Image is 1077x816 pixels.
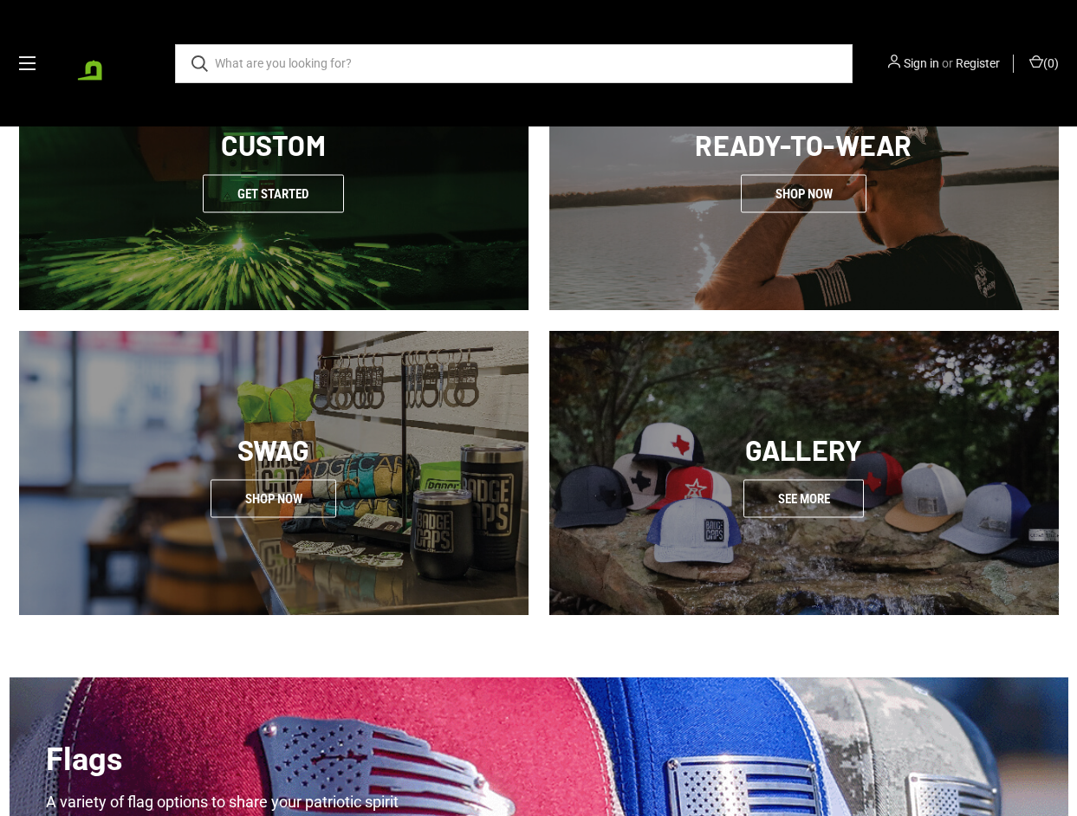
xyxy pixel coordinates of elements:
a: Sign in [904,55,939,73]
input: What are you looking for? [175,44,853,83]
a: Cart with 0 items [1027,55,1059,73]
span: 0 [1048,56,1054,70]
p: Flags [46,736,123,783]
img: BadgeCaps [60,22,146,105]
p: A variety of flag options to share your patriotic spirit [46,790,399,813]
a: BadgeCaps [60,20,146,107]
a: Register [956,55,1000,73]
span: or [942,56,953,70]
iframe: Chat Widget [990,733,1077,816]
